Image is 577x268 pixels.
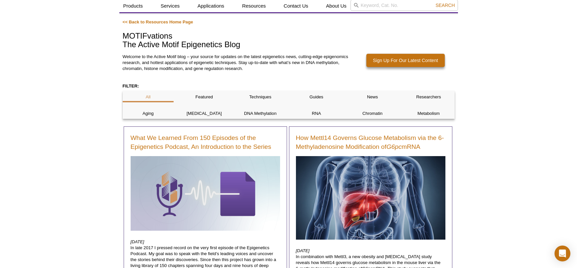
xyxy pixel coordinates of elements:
[296,156,445,240] img: Human liver
[296,248,310,253] em: [DATE]
[123,111,174,117] p: Aging
[433,2,457,8] button: Search
[179,94,230,100] p: Featured
[347,111,398,117] p: Chromatin
[131,133,280,151] a: What We Learned From 150 Episodes of the Epigenetics Podcast, An Introduction to the Series
[296,133,445,151] a: How Mettl14 Governs Glucose Metabolism via the 6-Methyladenosine Modification ofG6pcmRNA
[555,246,570,261] div: Open Intercom Messenger
[123,32,455,50] h1: MOTIFvations The Active Motif Epigenetics Blog
[435,3,455,8] span: Search
[179,111,230,117] p: [MEDICAL_DATA]
[235,94,286,100] p: Techniques
[123,84,139,88] strong: FILTER:
[387,143,402,150] em: G6pc
[366,54,445,67] a: Sign Up For Our Latest Content
[131,156,280,231] img: Podcast lessons
[403,94,454,100] p: Researchers
[291,111,342,117] p: RNA
[131,239,144,244] em: [DATE]
[235,111,286,117] p: DNA Methylation
[347,94,398,100] p: News
[291,94,342,100] p: Guides
[123,94,174,100] p: All
[123,19,193,24] a: << Back to Resources Home Page
[123,54,351,72] p: Welcome to the Active Motif blog – your source for updates on the latest epigenetics news, cuttin...
[403,111,454,117] p: Metabolism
